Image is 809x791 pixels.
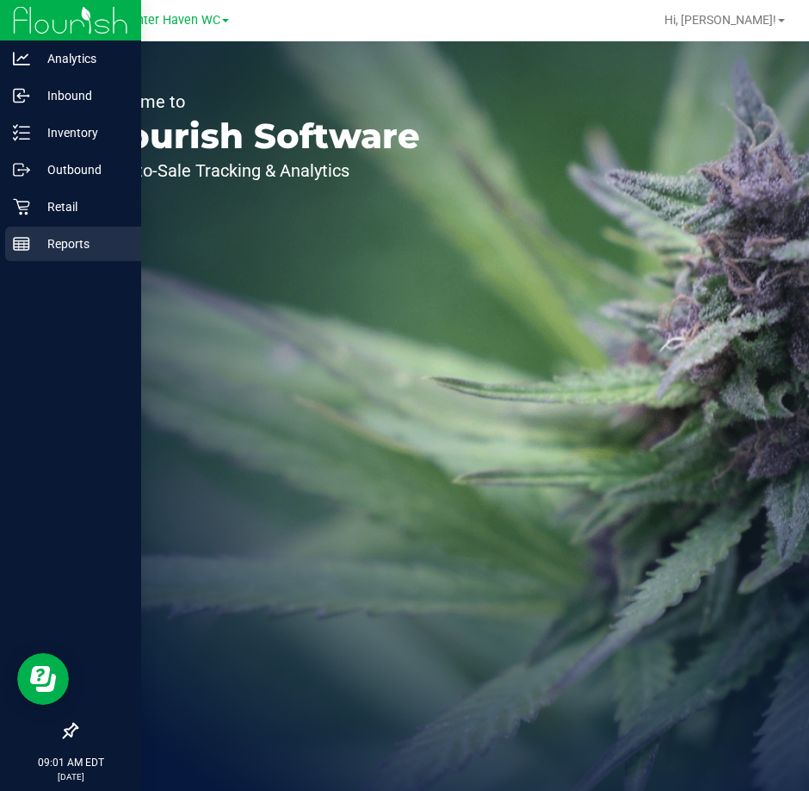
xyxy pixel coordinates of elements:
span: Winter Haven WC [122,13,220,28]
p: Inventory [30,122,133,143]
inline-svg: Inventory [13,124,30,141]
p: Outbound [30,159,133,180]
p: [DATE] [8,770,133,783]
inline-svg: Outbound [13,161,30,178]
p: Inbound [30,85,133,106]
p: Retail [30,196,133,217]
inline-svg: Reports [13,235,30,252]
inline-svg: Analytics [13,50,30,67]
span: Hi, [PERSON_NAME]! [664,13,776,27]
iframe: Resource center [17,653,69,705]
p: Reports [30,234,133,254]
p: Seed-to-Sale Tracking & Analytics [93,162,420,179]
p: 09:01 AM EDT [8,755,133,770]
p: Welcome to [93,93,420,110]
inline-svg: Inbound [13,87,30,104]
inline-svg: Retail [13,198,30,215]
p: Flourish Software [93,119,420,153]
p: Analytics [30,48,133,69]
